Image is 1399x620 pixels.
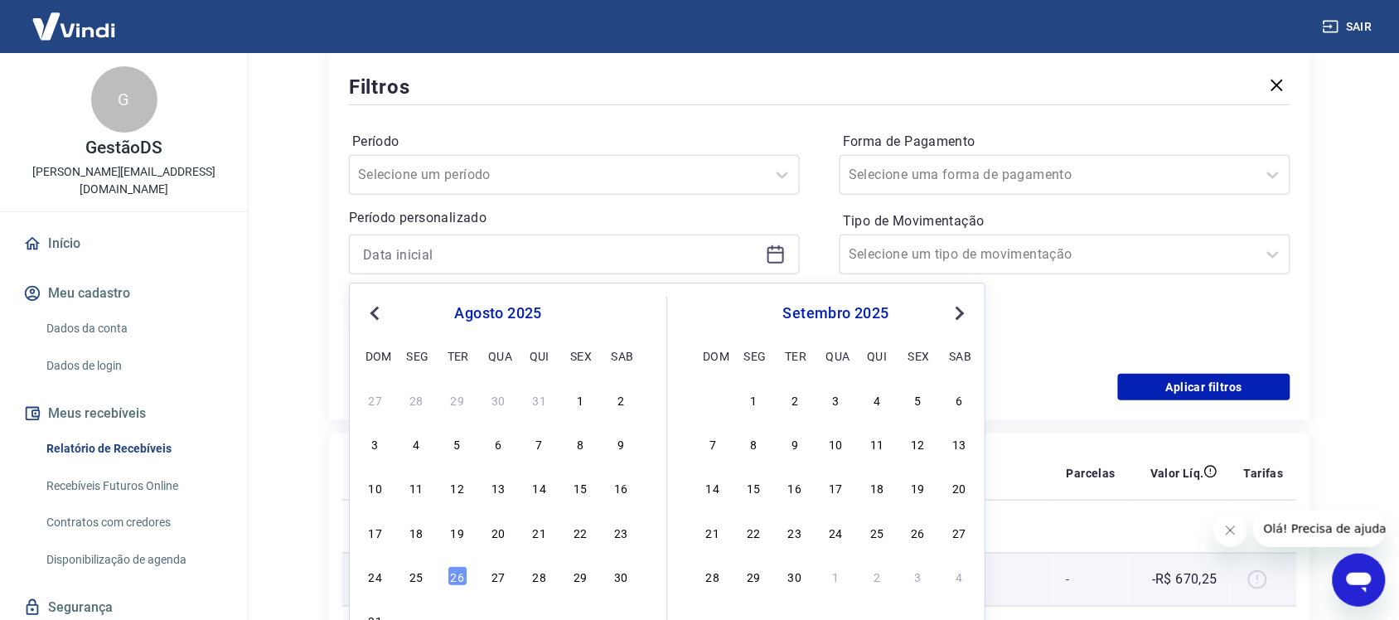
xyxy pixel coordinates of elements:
[950,566,970,586] div: Choose sábado, 4 de outubro de 2025
[612,390,632,409] div: Choose sábado, 2 de agosto de 2025
[530,390,549,409] div: Choose quinta-feira, 31 de julho de 2025
[40,312,228,346] a: Dados da conta
[950,303,970,323] button: Next Month
[406,566,426,586] div: Choose segunda-feira, 25 de agosto de 2025
[612,346,632,366] div: sab
[612,566,632,586] div: Choose sábado, 30 de agosto de 2025
[703,478,723,498] div: Choose domingo, 14 de setembro de 2025
[488,346,508,366] div: qua
[908,478,928,498] div: Choose sexta-feira, 19 de setembro de 2025
[744,434,764,453] div: Choose segunda-feira, 8 de setembro de 2025
[530,346,549,366] div: qui
[20,275,228,312] button: Meu cadastro
[349,74,410,100] h5: Filtros
[570,434,590,453] div: Choose sexta-feira, 8 de agosto de 2025
[40,349,228,383] a: Dados de login
[40,506,228,540] a: Contratos com credores
[1067,571,1116,588] p: -
[365,390,385,409] div: Choose domingo, 27 de julho de 2025
[20,395,228,432] button: Meus recebíveis
[843,211,1287,231] label: Tipo de Movimentação
[703,346,723,366] div: dom
[488,390,508,409] div: Choose quarta-feira, 30 de julho de 2025
[349,208,800,228] p: Período personalizado
[950,434,970,453] div: Choose sábado, 13 de setembro de 2025
[365,478,385,498] div: Choose domingo, 10 de agosto de 2025
[365,434,385,453] div: Choose domingo, 3 de agosto de 2025
[406,478,426,498] div: Choose segunda-feira, 11 de agosto de 2025
[10,12,139,25] span: Olá! Precisa de ajuda?
[744,346,764,366] div: seg
[406,434,426,453] div: Choose segunda-feira, 4 de agosto de 2025
[365,303,385,323] button: Previous Month
[703,434,723,453] div: Choose domingo, 7 de setembro de 2025
[785,346,805,366] div: ter
[826,522,846,542] div: Choose quarta-feira, 24 de setembro de 2025
[570,390,590,409] div: Choose sexta-feira, 1 de agosto de 2025
[448,346,467,366] div: ter
[570,522,590,542] div: Choose sexta-feira, 22 de agosto de 2025
[406,390,426,409] div: Choose segunda-feira, 28 de julho de 2025
[867,522,887,542] div: Choose quinta-feira, 25 de setembro de 2025
[1152,569,1217,589] p: -R$ 670,25
[703,522,723,542] div: Choose domingo, 21 de setembro de 2025
[488,522,508,542] div: Choose quarta-feira, 20 de agosto de 2025
[950,522,970,542] div: Choose sábado, 27 de setembro de 2025
[448,478,467,498] div: Choose terça-feira, 12 de agosto de 2025
[867,434,887,453] div: Choose quinta-feira, 11 de setembro de 2025
[40,543,228,577] a: Disponibilização de agenda
[744,522,764,542] div: Choose segunda-feira, 22 de setembro de 2025
[612,434,632,453] div: Choose sábado, 9 de agosto de 2025
[13,163,235,198] p: [PERSON_NAME][EMAIL_ADDRESS][DOMAIN_NAME]
[406,522,426,542] div: Choose segunda-feira, 18 de agosto de 2025
[703,566,723,586] div: Choose domingo, 28 de setembro de 2025
[908,390,928,409] div: Choose sexta-feira, 5 de setembro de 2025
[1319,12,1379,42] button: Sair
[448,522,467,542] div: Choose terça-feira, 19 de agosto de 2025
[1254,511,1386,547] iframe: Mensagem da empresa
[352,132,796,152] label: Período
[785,522,805,542] div: Choose terça-feira, 23 de setembro de 2025
[570,478,590,498] div: Choose sexta-feira, 15 de agosto de 2025
[1333,554,1386,607] iframe: Botão para abrir a janela de mensagens
[365,346,385,366] div: dom
[950,478,970,498] div: Choose sábado, 20 de setembro de 2025
[785,566,805,586] div: Choose terça-feira, 30 de setembro de 2025
[701,388,972,589] div: month 2025-09
[570,346,590,366] div: sex
[867,478,887,498] div: Choose quinta-feira, 18 de setembro de 2025
[91,66,157,133] div: G
[612,522,632,542] div: Choose sábado, 23 de agosto de 2025
[20,225,228,262] a: Início
[365,522,385,542] div: Choose domingo, 17 de agosto de 2025
[85,139,162,157] p: GestãoDS
[40,432,228,466] a: Relatório de Recebíveis
[530,566,549,586] div: Choose quinta-feira, 28 de agosto de 2025
[448,390,467,409] div: Choose terça-feira, 29 de julho de 2025
[908,434,928,453] div: Choose sexta-feira, 12 de setembro de 2025
[612,478,632,498] div: Choose sábado, 16 de agosto de 2025
[867,346,887,366] div: qui
[448,434,467,453] div: Choose terça-feira, 5 de agosto de 2025
[530,434,549,453] div: Choose quinta-feira, 7 de agosto de 2025
[570,566,590,586] div: Choose sexta-feira, 29 de agosto de 2025
[1244,465,1284,482] p: Tarifas
[406,346,426,366] div: seg
[785,390,805,409] div: Choose terça-feira, 2 de setembro de 2025
[488,478,508,498] div: Choose quarta-feira, 13 de agosto de 2025
[950,346,970,366] div: sab
[40,469,228,503] a: Recebíveis Futuros Online
[950,390,970,409] div: Choose sábado, 6 de setembro de 2025
[488,434,508,453] div: Choose quarta-feira, 6 de agosto de 2025
[488,566,508,586] div: Choose quarta-feira, 27 de agosto de 2025
[826,434,846,453] div: Choose quarta-feira, 10 de setembro de 2025
[826,478,846,498] div: Choose quarta-feira, 17 de setembro de 2025
[363,303,633,323] div: agosto 2025
[908,522,928,542] div: Choose sexta-feira, 26 de setembro de 2025
[826,566,846,586] div: Choose quarta-feira, 1 de outubro de 2025
[448,566,467,586] div: Choose terça-feira, 26 de agosto de 2025
[530,522,549,542] div: Choose quinta-feira, 21 de agosto de 2025
[744,478,764,498] div: Choose segunda-feira, 15 de setembro de 2025
[826,390,846,409] div: Choose quarta-feira, 3 de setembro de 2025
[1214,514,1247,547] iframe: Fechar mensagem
